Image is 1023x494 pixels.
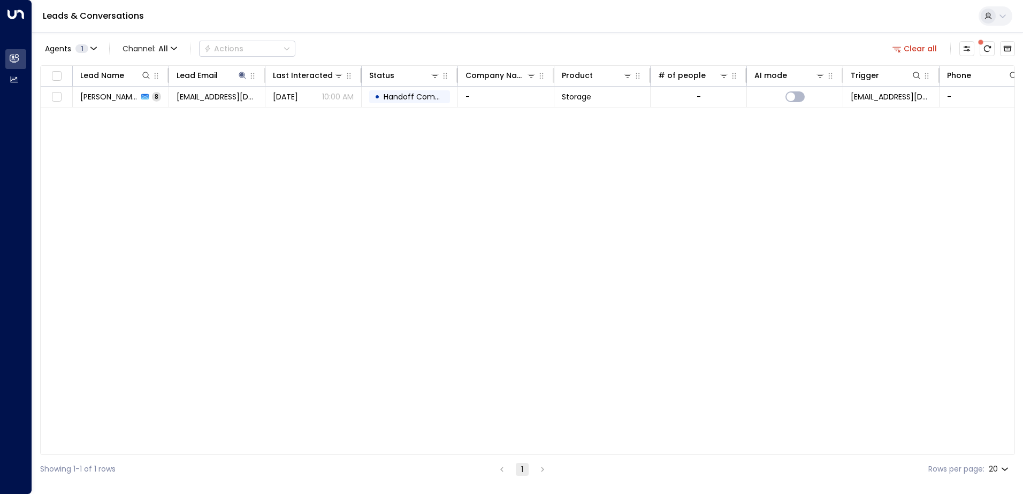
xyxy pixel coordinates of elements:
[465,69,526,82] div: Company Name
[177,69,248,82] div: Lead Email
[204,44,243,53] div: Actions
[322,91,354,102] p: 10:00 AM
[754,69,826,82] div: AI mode
[43,10,144,22] a: Leads & Conversations
[851,69,922,82] div: Trigger
[928,464,984,475] label: Rows per page:
[989,461,1011,477] div: 20
[273,69,333,82] div: Last Interacted
[177,69,218,82] div: Lead Email
[177,91,257,102] span: Aw15618.2015@my.bristol.ac.uk
[50,70,63,83] span: Toggle select all
[562,69,633,82] div: Product
[80,69,151,82] div: Lead Name
[384,91,459,102] span: Handoff Completed
[959,41,974,56] button: Customize
[152,92,161,101] span: 8
[851,69,879,82] div: Trigger
[80,69,124,82] div: Lead Name
[658,69,706,82] div: # of people
[375,88,380,106] div: •
[75,44,88,53] span: 1
[516,463,529,476] button: page 1
[658,69,729,82] div: # of people
[158,44,168,53] span: All
[851,91,932,102] span: leads@space-station.co.uk
[199,41,295,57] button: Actions
[697,91,701,102] div: -
[562,91,591,102] span: Storage
[118,41,181,56] span: Channel:
[80,91,138,102] span: Ashleigh W
[458,87,554,107] td: -
[273,69,344,82] div: Last Interacted
[45,45,71,52] span: Agents
[947,69,971,82] div: Phone
[888,41,942,56] button: Clear all
[562,69,593,82] div: Product
[369,69,394,82] div: Status
[273,91,298,102] span: Oct 02, 2025
[199,41,295,57] div: Button group with a nested menu
[40,464,116,475] div: Showing 1-1 of 1 rows
[980,41,995,56] span: There are new threads available. Refresh the grid to view the latest updates.
[40,41,101,56] button: Agents1
[947,69,1019,82] div: Phone
[495,462,549,476] nav: pagination navigation
[369,69,440,82] div: Status
[465,69,537,82] div: Company Name
[50,90,63,104] span: Toggle select row
[1000,41,1015,56] button: Archived Leads
[118,41,181,56] button: Channel:All
[754,69,787,82] div: AI mode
